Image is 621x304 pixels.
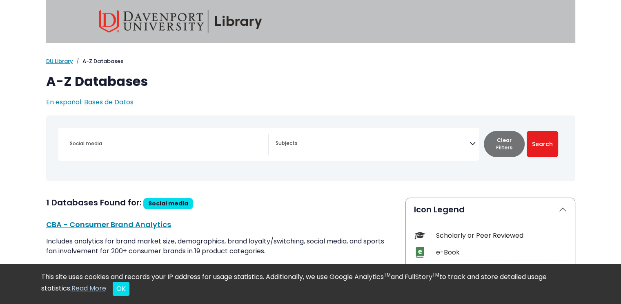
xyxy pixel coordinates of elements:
div: This site uses cookies and records your IP address for usage statistics. Additionally, we use Goo... [41,272,580,296]
a: DU Library [46,57,73,65]
button: Icon Legend [406,198,575,221]
button: Close [113,282,129,296]
button: Clear Filters [484,131,525,157]
sup: TM [384,271,391,278]
li: A-Z Databases [73,57,123,65]
span: Social media [148,199,188,207]
span: 1 Databases Found for: [46,197,142,208]
div: Scholarly or Peer Reviewed [436,231,567,241]
textarea: Search [276,141,470,147]
h1: A-Z Databases [46,74,575,89]
img: Davenport University Library [99,10,262,33]
a: En español: Bases de Datos [46,97,134,107]
img: Icon Scholarly or Peer Reviewed [414,230,425,241]
button: Submit for Search Results [527,131,558,157]
div: e-Book [436,248,567,257]
sup: TM [432,271,439,278]
a: CBA - Consumer Brand Analytics [46,219,171,230]
nav: Search filters [46,115,575,181]
img: Icon e-Book [414,247,425,258]
nav: breadcrumb [46,57,575,65]
input: Search database by title or keyword [65,137,268,149]
a: Read More [71,284,106,293]
p: Includes analytics for brand market size, demographics, brand loyalty/switching, social media, an... [46,236,396,256]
